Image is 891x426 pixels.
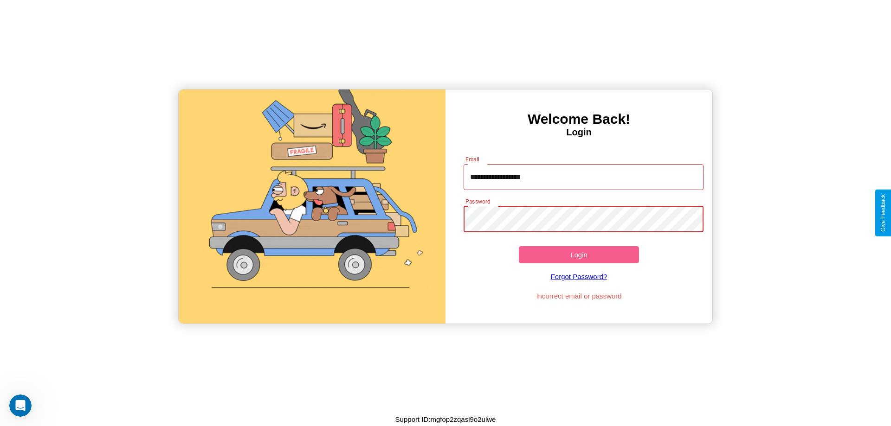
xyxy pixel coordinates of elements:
p: Incorrect email or password [459,290,699,302]
div: Give Feedback [880,194,886,232]
a: Forgot Password? [459,263,699,290]
label: Password [465,197,490,205]
img: gif [179,89,445,324]
h3: Welcome Back! [445,111,712,127]
iframe: Intercom live chat [9,394,32,417]
p: Support ID: mgfop2zqasl9o2ulwe [395,413,496,426]
label: Email [465,155,480,163]
h4: Login [445,127,712,138]
button: Login [519,246,639,263]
